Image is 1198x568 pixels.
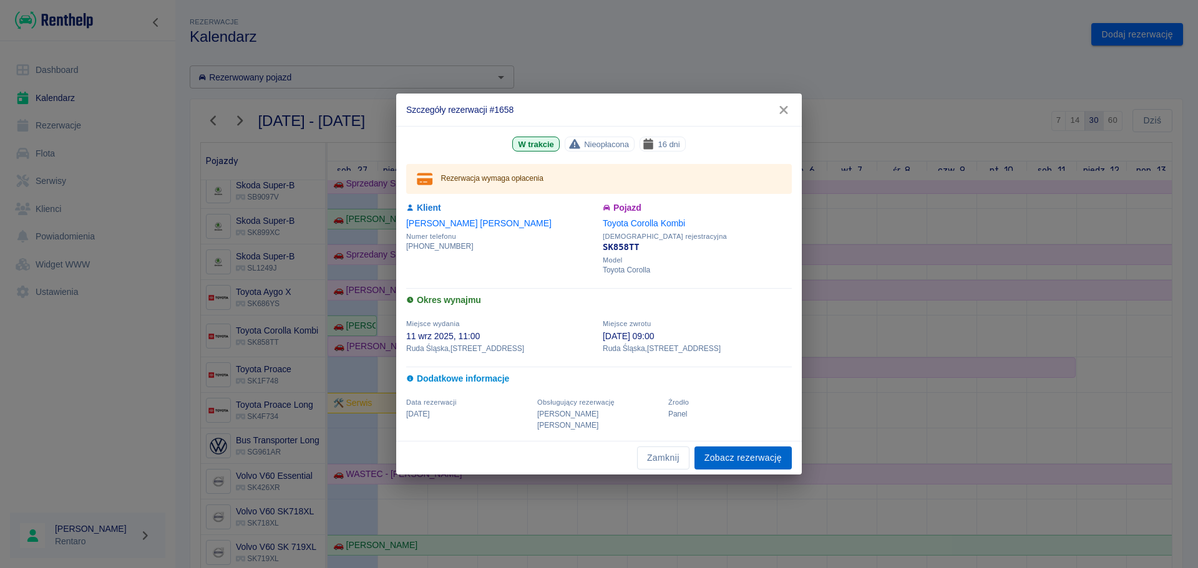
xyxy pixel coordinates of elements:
h2: Szczegóły rezerwacji #1658 [396,94,802,126]
span: Miejsce zwrotu [603,320,651,327]
button: Zamknij [637,446,689,469]
p: Ruda Śląska , [STREET_ADDRESS] [406,343,595,354]
span: Obsługujący rezerwację [537,398,615,406]
p: [DATE] 09:00 [603,330,792,343]
h6: Dodatkowe informacje [406,372,792,385]
a: Zobacz rezerwację [694,446,792,469]
a: Toyota Corolla Kombi [603,218,685,228]
p: SK858TT [603,241,792,254]
span: Data rezerwacji [406,398,457,406]
span: Żrodło [668,398,689,406]
span: Numer telefonu [406,233,595,241]
p: 11 wrz 2025, 11:00 [406,330,595,343]
a: [PERSON_NAME] [PERSON_NAME] [406,218,552,228]
span: Model [603,256,792,264]
p: Toyota Corolla [603,264,792,276]
p: Panel [668,408,792,420]
p: [DATE] [406,408,530,420]
h6: Pojazd [603,201,792,214]
p: Ruda Śląska , [STREET_ADDRESS] [603,343,792,354]
h6: Klient [406,201,595,214]
span: 16 dni [653,138,684,151]
p: [PERSON_NAME] [PERSON_NAME] [537,408,661,431]
p: [PHONE_NUMBER] [406,241,595,252]
span: Nieopłacona [579,138,634,151]
div: Rezerwacja wymaga opłacenia [441,168,543,190]
h6: Okres wynajmu [406,294,792,307]
span: W trakcie [513,138,558,151]
span: Miejsce wydania [406,320,460,327]
span: [DEMOGRAPHIC_DATA] rejestracyjna [603,233,792,241]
